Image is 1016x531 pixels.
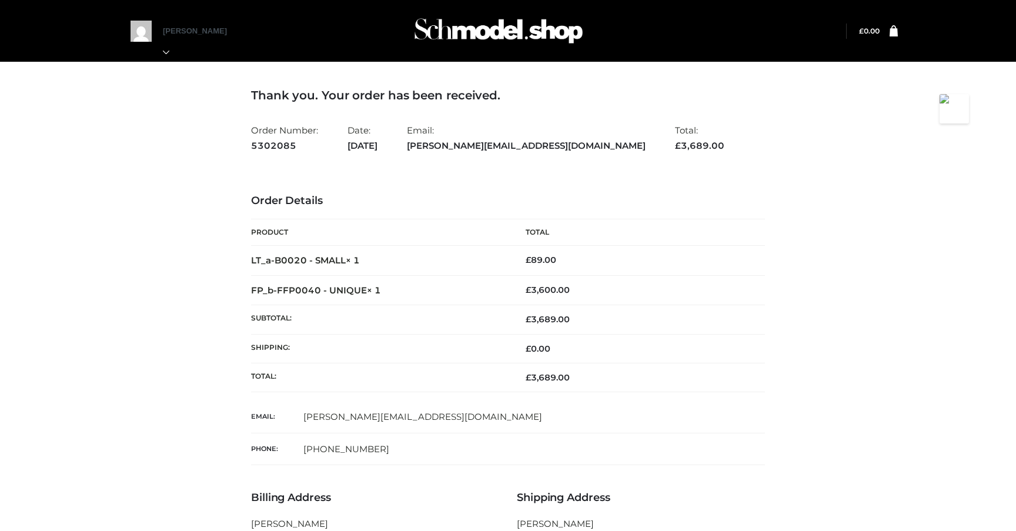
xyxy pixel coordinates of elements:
strong: FP_b-FFP0040 - UNIQUE [251,285,381,296]
span: £ [526,343,531,354]
th: Subtotal: [251,305,508,334]
bdi: 0.00 [859,26,880,35]
img: Schmodel Admin 964 [410,8,587,54]
td: [PERSON_NAME][EMAIL_ADDRESS][DOMAIN_NAME] [303,401,765,433]
h3: Thank you. Your order has been received. [251,88,765,102]
li: Total: [675,120,724,156]
a: £0.00 [859,26,880,35]
th: Product [251,219,508,246]
a: [PERSON_NAME] [163,26,239,56]
td: [PHONE_NUMBER] [303,433,765,465]
span: £ [526,255,531,265]
h3: Order Details [251,195,765,208]
th: Shipping: [251,334,508,363]
li: Order Number: [251,120,318,156]
span: 3,689.00 [675,140,724,151]
bdi: 3,600.00 [526,285,570,295]
strong: × 1 [346,255,360,266]
bdi: 0.00 [526,343,550,354]
h3: Billing Address [251,492,499,505]
strong: [PERSON_NAME][EMAIL_ADDRESS][DOMAIN_NAME] [407,138,646,153]
h3: Shipping Address [517,492,765,505]
span: £ [859,26,864,35]
span: 3,689.00 [526,314,570,325]
span: £ [675,140,681,151]
strong: 5302085 [251,138,318,153]
span: £ [526,314,531,325]
strong: × 1 [367,285,381,296]
strong: LT_a-B0020 - SMALL [251,255,360,266]
bdi: 89.00 [526,255,556,265]
strong: [DATE] [347,138,377,153]
span: £ [526,285,531,295]
th: Phone: [251,433,303,465]
th: Total [508,219,765,246]
span: £ [526,372,531,383]
span: 3,689.00 [526,372,570,383]
th: Email: [251,401,303,433]
li: Date: [347,120,377,156]
th: Total: [251,363,508,392]
li: Email: [407,120,646,156]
